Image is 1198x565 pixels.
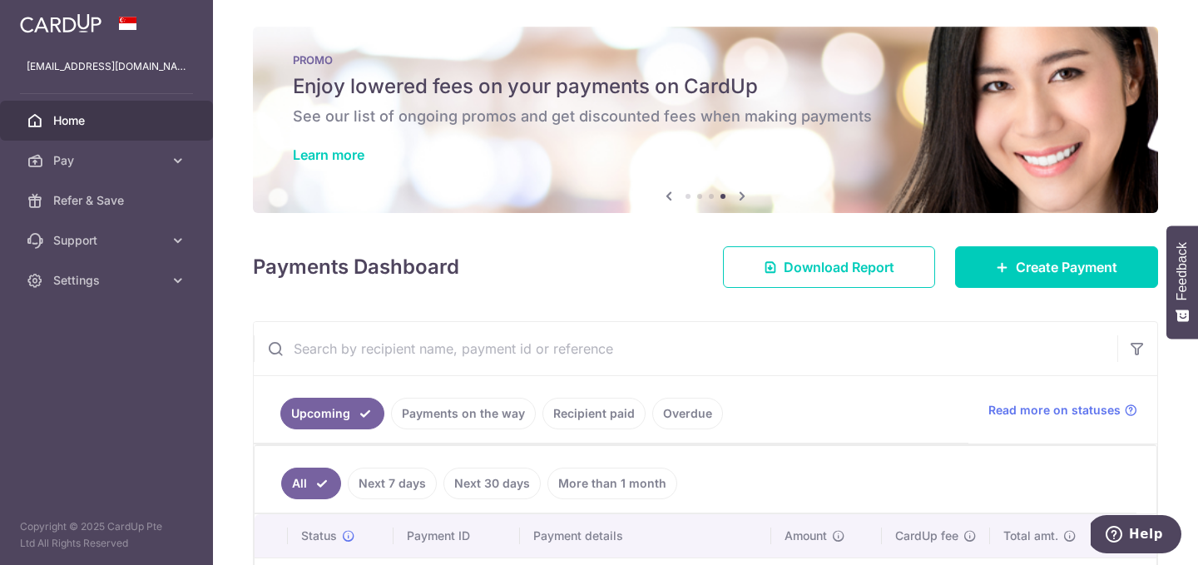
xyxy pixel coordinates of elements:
[895,528,958,544] span: CardUp fee
[723,246,935,288] a: Download Report
[53,152,163,169] span: Pay
[520,514,771,558] th: Payment details
[293,73,1118,100] h5: Enjoy lowered fees on your payments on CardUp
[253,27,1158,213] img: Latest Promos banner
[281,468,341,499] a: All
[785,528,827,544] span: Amount
[1016,257,1117,277] span: Create Payment
[53,192,163,209] span: Refer & Save
[27,58,186,75] p: [EMAIL_ADDRESS][DOMAIN_NAME]
[784,257,894,277] span: Download Report
[955,246,1158,288] a: Create Payment
[280,398,384,429] a: Upcoming
[293,107,1118,126] h6: See our list of ongoing promos and get discounted fees when making payments
[652,398,723,429] a: Overdue
[443,468,541,499] a: Next 30 days
[293,146,364,163] a: Learn more
[988,402,1121,419] span: Read more on statuses
[53,272,163,289] span: Settings
[293,53,1118,67] p: PROMO
[391,398,536,429] a: Payments on the way
[348,468,437,499] a: Next 7 days
[53,112,163,129] span: Home
[394,514,520,558] th: Payment ID
[254,322,1117,375] input: Search by recipient name, payment id or reference
[547,468,677,499] a: More than 1 month
[301,528,337,544] span: Status
[1166,226,1198,339] button: Feedback - Show survey
[542,398,646,429] a: Recipient paid
[1175,242,1190,300] span: Feedback
[253,252,459,282] h4: Payments Dashboard
[20,13,101,33] img: CardUp
[1003,528,1058,544] span: Total amt.
[988,402,1137,419] a: Read more on statuses
[53,232,163,249] span: Support
[1091,515,1181,557] iframe: Opens a widget where you can find more information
